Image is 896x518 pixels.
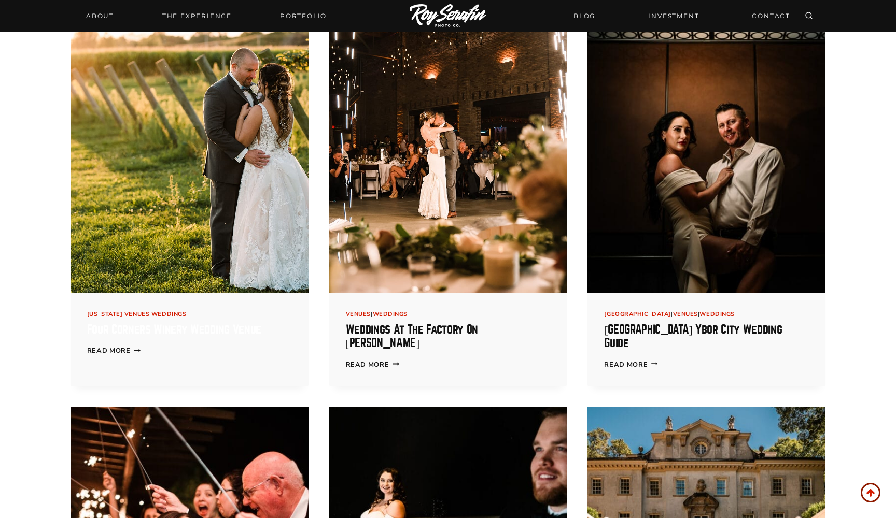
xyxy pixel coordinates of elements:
a: About [80,9,120,23]
a: Read More [87,346,141,355]
span: | | [604,310,735,318]
img: Logo of Roy Serafin Photo Co., featuring stylized text in white on a light background, representi... [410,4,486,28]
a: Four Corners Winery Wedding Venue [87,324,261,336]
a: CONTACT [746,7,796,25]
a: Venues [346,310,371,318]
nav: Secondary Navigation [567,7,796,25]
a: Scroll to top [861,483,880,502]
a: [GEOGRAPHIC_DATA] Ybor City Wedding Guide [604,324,782,349]
nav: Primary Navigation [80,9,333,23]
span: | [346,310,408,318]
a: THE EXPERIENCE [156,9,238,23]
a: Venues [124,310,149,318]
span: | | [87,310,187,318]
a: BLOG [567,7,601,25]
button: View Search Form [802,9,816,23]
a: Read More [346,360,399,369]
a: Weddings at The Factory On [PERSON_NAME] [346,324,478,349]
a: Venues [673,310,698,318]
a: Weddings [373,310,408,318]
a: INVESTMENT [642,7,705,25]
a: [US_STATE] [87,310,123,318]
a: Weddings [151,310,186,318]
a: Read More [604,360,657,369]
a: [GEOGRAPHIC_DATA] [604,310,671,318]
a: Weddings [699,310,734,318]
a: Portfolio [274,9,333,23]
